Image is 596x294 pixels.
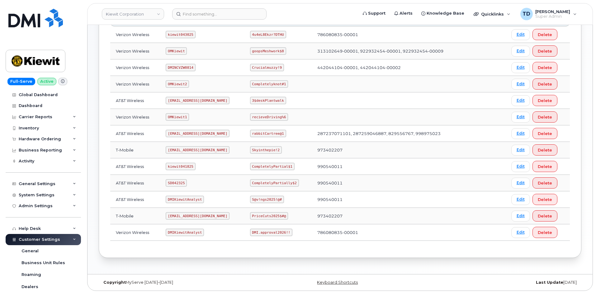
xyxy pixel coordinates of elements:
code: PriceCuts2025$#@ [250,212,288,220]
a: Alerts [390,7,417,20]
a: Edit [511,145,530,156]
td: 973402207 [312,142,466,158]
div: MyServe [DATE]–[DATE] [99,280,260,285]
td: 786080835-00001 [312,26,466,43]
iframe: Messenger Launcher [569,267,591,289]
code: CompletelyPartially$2 [250,179,299,187]
code: Crucialmuzzy!9 [250,64,284,71]
a: Edit [511,128,530,139]
code: [EMAIL_ADDRESS][DOMAIN_NAME] [166,130,229,137]
td: 990540011 [312,158,466,175]
a: Edit [511,211,530,222]
a: Kiewit Corporation [102,8,164,20]
button: Delete [532,45,557,57]
code: kiewit043025 [166,31,195,38]
strong: Copyright [103,280,126,285]
code: rabbitCartree@1 [250,130,286,137]
button: Delete [532,161,557,172]
a: Edit [511,79,530,90]
a: Knowledge Base [417,7,469,20]
a: Keyboard Shortcuts [317,280,358,285]
a: Support [358,7,390,20]
td: AT&T Wireless [110,92,160,109]
button: Delete [532,128,557,139]
td: Verizon Wireless [110,76,160,92]
span: Delete [538,230,552,236]
span: Delete [538,65,552,71]
span: Delete [538,147,552,153]
td: 990540011 [312,175,466,191]
td: Verizon Wireless [110,59,160,76]
span: Delete [538,32,552,38]
td: Verizon Wireless [110,224,160,241]
span: Super Admin [535,14,570,19]
code: Skyinthepie!2 [250,146,282,154]
span: Delete [538,81,552,87]
code: OMKiewit2 [166,80,189,88]
td: AT&T Wireless [110,125,160,142]
div: Quicklinks [469,8,515,20]
code: CompletelyPartial$1 [250,163,295,170]
td: T-Mobile [110,142,160,158]
a: Edit [511,178,530,189]
button: Delete [532,78,557,90]
a: Edit [511,95,530,106]
span: Support [368,10,386,16]
span: Delete [538,180,552,186]
a: Edit [511,161,530,172]
span: Delete [538,48,552,54]
td: 287237071101, 287259046887, 829556767, 998975023 [312,125,466,142]
span: Alerts [400,10,413,16]
span: Quicklinks [481,12,504,16]
code: SD042325 [166,179,187,187]
code: [EMAIL_ADDRESS][DOMAIN_NAME] [166,146,229,154]
span: Delete [538,131,552,137]
td: Verizon Wireless [110,26,160,43]
button: Delete [532,95,557,106]
a: Edit [511,29,530,40]
button: Delete [532,227,557,238]
button: Delete [532,62,557,73]
code: DMIKiewitAnalyst [166,196,204,203]
td: T-Mobile [110,208,160,224]
div: Tauriq Dixon [516,8,581,20]
td: Verizon Wireless [110,109,160,125]
code: goopsMeshwork$8 [250,47,286,55]
td: Verizon Wireless [110,43,160,59]
div: [DATE] [420,280,581,285]
code: 4u4eL8Ekzr?DTHU [250,31,286,38]
a: Edit [511,62,530,73]
a: Edit [511,112,530,123]
span: Knowledge Base [427,10,464,16]
td: 786080835-00001 [312,224,466,241]
button: Delete [532,210,557,222]
code: DMI.approval2026!! [250,229,292,236]
span: Delete [538,213,552,219]
td: 442044104-00001, 442044104-00002 [312,59,466,76]
a: Edit [511,46,530,57]
code: OMKiewit1 [166,113,189,121]
code: 3$deskPlantwalk [250,97,286,104]
code: DMINCVZW0814 [166,64,195,71]
td: 973402207 [312,208,466,224]
span: Delete [538,114,552,120]
span: [PERSON_NAME] [535,9,570,14]
span: Delete [538,98,552,104]
td: 990540011 [312,191,466,208]
span: Delete [538,197,552,203]
button: Delete [532,144,557,156]
td: AT&T Wireless [110,175,160,191]
span: Delete [538,164,552,170]
td: 313102649-00001, 922932454-00001, 922932454-00009 [312,43,466,59]
a: Edit [511,194,530,205]
a: Edit [511,227,530,238]
code: Completelyknot#1 [250,80,288,88]
code: S@v!ngs2025!@# [250,196,284,203]
td: AT&T Wireless [110,191,160,208]
button: Delete [532,177,557,189]
button: Delete [532,29,557,40]
input: Find something... [172,8,267,20]
code: recieveDriving%6 [250,113,288,121]
code: OMKiewit [166,47,187,55]
code: DMIKiewitAnalyst [166,229,204,236]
